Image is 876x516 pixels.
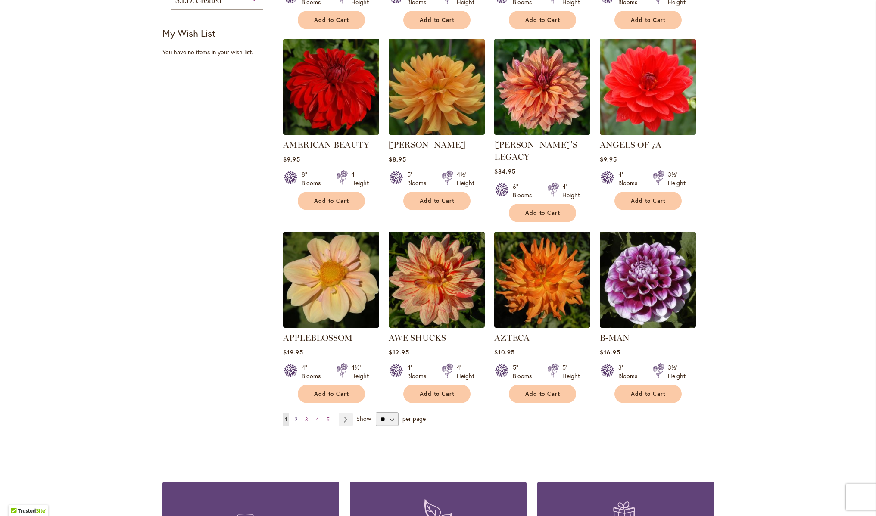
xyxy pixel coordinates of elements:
[631,16,666,24] span: Add to Cart
[316,416,319,423] span: 4
[513,363,537,380] div: 5" Blooms
[6,485,31,510] iframe: Launch Accessibility Center
[525,209,561,217] span: Add to Cart
[389,321,485,329] a: AWE SHUCKS
[407,363,431,380] div: 4" Blooms
[618,363,642,380] div: 3" Blooms
[614,11,682,29] button: Add to Cart
[668,170,686,187] div: 3½' Height
[420,197,455,205] span: Add to Cart
[283,155,300,163] span: $9.95
[457,363,474,380] div: 4' Height
[327,416,330,423] span: 5
[389,232,485,328] img: AWE SHUCKS
[420,390,455,398] span: Add to Cart
[525,390,561,398] span: Add to Cart
[600,39,696,135] img: ANGELS OF 7A
[562,363,580,380] div: 5' Height
[513,182,537,199] div: 6" Blooms
[600,232,696,328] img: B-MAN
[162,27,215,39] strong: My Wish List
[283,140,369,150] a: AMERICAN BEAUTY
[356,414,371,423] span: Show
[600,333,630,343] a: B-MAN
[403,11,471,29] button: Add to Cart
[525,16,561,24] span: Add to Cart
[494,232,590,328] img: AZTECA
[389,155,406,163] span: $8.95
[494,39,590,135] img: Andy's Legacy
[283,348,303,356] span: $19.95
[324,413,332,426] a: 5
[614,192,682,210] button: Add to Cart
[403,192,471,210] button: Add to Cart
[162,48,277,56] div: You have no items in your wish list.
[457,170,474,187] div: 4½' Height
[494,348,515,356] span: $10.95
[285,416,287,423] span: 1
[283,333,352,343] a: APPLEBLOSSOM
[631,390,666,398] span: Add to Cart
[494,321,590,329] a: AZTECA
[302,363,326,380] div: 4" Blooms
[283,128,379,137] a: AMERICAN BEAUTY
[283,39,379,135] img: AMERICAN BEAUTY
[631,197,666,205] span: Add to Cart
[494,128,590,137] a: Andy's Legacy
[614,385,682,403] button: Add to Cart
[298,192,365,210] button: Add to Cart
[618,170,642,187] div: 4" Blooms
[389,39,485,135] img: ANDREW CHARLES
[298,11,365,29] button: Add to Cart
[402,414,426,423] span: per page
[293,413,299,426] a: 2
[389,348,409,356] span: $12.95
[600,321,696,329] a: B-MAN
[298,385,365,403] button: Add to Cart
[509,204,576,222] button: Add to Cart
[509,385,576,403] button: Add to Cart
[283,321,379,329] a: APPLEBLOSSOM
[403,385,471,403] button: Add to Cart
[314,413,321,426] a: 4
[600,348,620,356] span: $16.95
[295,416,297,423] span: 2
[305,416,308,423] span: 3
[389,333,446,343] a: AWE SHUCKS
[562,182,580,199] div: 4' Height
[600,128,696,137] a: ANGELS OF 7A
[668,363,686,380] div: 3½' Height
[494,333,530,343] a: AZTECA
[303,413,310,426] a: 3
[314,197,349,205] span: Add to Cart
[407,170,431,187] div: 5" Blooms
[509,11,576,29] button: Add to Cart
[600,140,661,150] a: ANGELS OF 7A
[314,16,349,24] span: Add to Cart
[389,128,485,137] a: ANDREW CHARLES
[283,232,379,328] img: APPLEBLOSSOM
[314,390,349,398] span: Add to Cart
[420,16,455,24] span: Add to Cart
[302,170,326,187] div: 8" Blooms
[351,170,369,187] div: 4' Height
[389,140,465,150] a: [PERSON_NAME]
[494,167,516,175] span: $34.95
[494,140,577,162] a: [PERSON_NAME]'S LEGACY
[600,155,617,163] span: $9.95
[351,363,369,380] div: 4½' Height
